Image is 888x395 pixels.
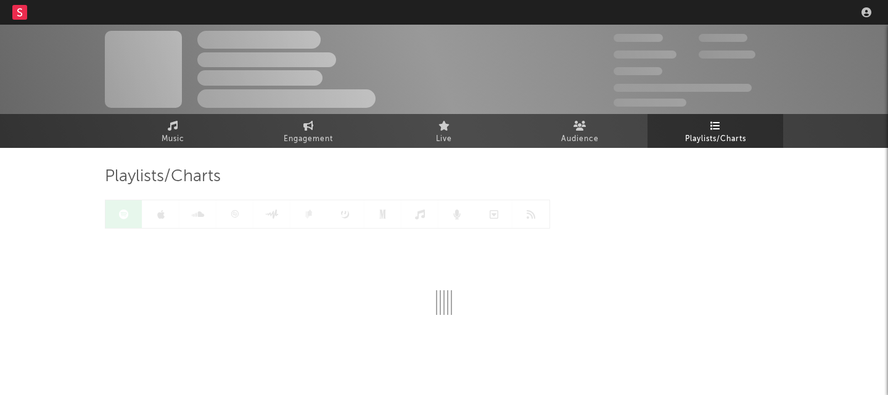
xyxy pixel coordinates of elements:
span: Jump Score: 85.0 [614,99,686,107]
a: Audience [512,114,647,148]
span: Live [436,132,452,147]
a: Music [105,114,240,148]
a: Playlists/Charts [647,114,783,148]
span: 50,000,000 [614,51,676,59]
span: 50,000,000 Monthly Listeners [614,84,752,92]
span: 1,000,000 [699,51,755,59]
span: 300,000 [614,34,663,42]
span: Playlists/Charts [685,132,746,147]
span: Audience [561,132,599,147]
span: Music [162,132,184,147]
span: 100,000 [614,67,662,75]
a: Engagement [240,114,376,148]
a: Live [376,114,512,148]
span: Engagement [284,132,333,147]
span: 100,000 [699,34,747,42]
span: Playlists/Charts [105,169,221,184]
